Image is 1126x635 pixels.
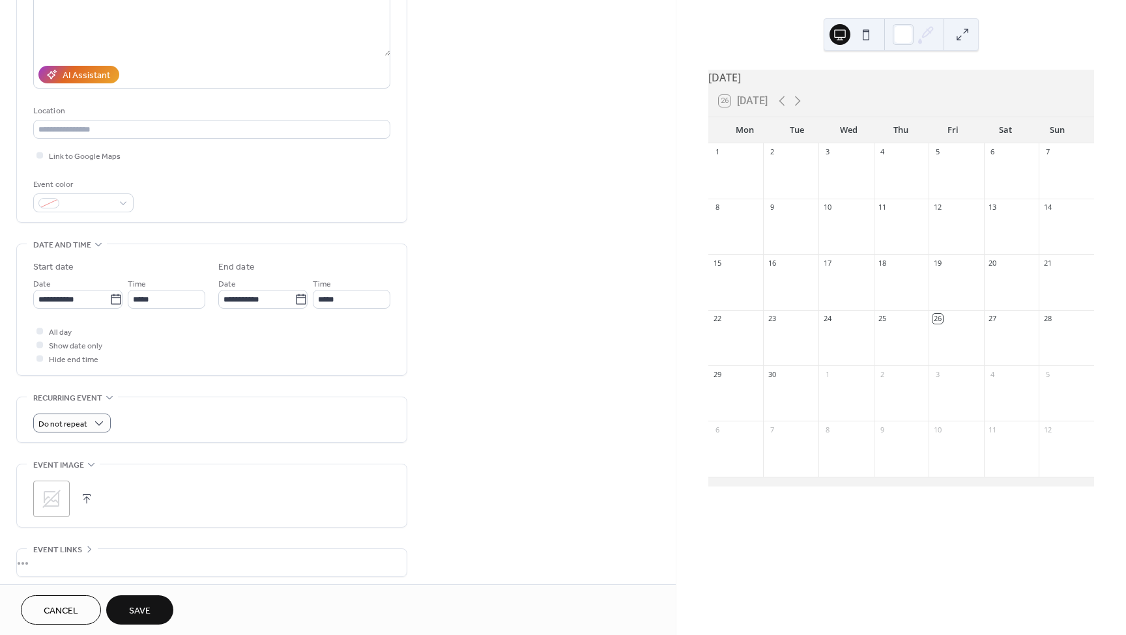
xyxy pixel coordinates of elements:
[712,203,722,212] div: 8
[767,258,777,268] div: 16
[822,425,832,434] div: 8
[878,425,888,434] div: 9
[1043,425,1052,434] div: 12
[988,258,998,268] div: 20
[712,425,722,434] div: 6
[719,117,771,143] div: Mon
[932,369,942,379] div: 3
[988,369,998,379] div: 4
[1043,369,1052,379] div: 5
[878,203,888,212] div: 11
[878,258,888,268] div: 18
[33,261,74,274] div: Start date
[878,369,888,379] div: 2
[44,604,78,618] span: Cancel
[822,369,832,379] div: 1
[823,117,875,143] div: Wed
[49,326,72,339] span: All day
[767,203,777,212] div: 9
[218,261,255,274] div: End date
[932,314,942,324] div: 26
[33,104,388,118] div: Location
[33,459,84,472] span: Event image
[106,595,173,625] button: Save
[712,258,722,268] div: 15
[712,314,722,324] div: 22
[988,425,998,434] div: 11
[38,417,87,432] span: Do not repeat
[1043,147,1052,157] div: 7
[33,543,82,557] span: Event links
[218,277,236,291] span: Date
[1043,203,1052,212] div: 14
[822,258,832,268] div: 17
[878,147,888,157] div: 4
[33,481,70,517] div: ;
[128,277,146,291] span: Time
[932,147,942,157] div: 5
[767,147,777,157] div: 2
[712,147,722,157] div: 1
[771,117,823,143] div: Tue
[38,66,119,83] button: AI Assistant
[1043,314,1052,324] div: 28
[33,277,51,291] span: Date
[822,314,832,324] div: 24
[932,258,942,268] div: 19
[21,595,101,625] button: Cancel
[1043,258,1052,268] div: 21
[988,203,998,212] div: 13
[1032,117,1084,143] div: Sun
[17,549,407,576] div: •••
[932,425,942,434] div: 10
[767,314,777,324] div: 23
[708,70,1094,85] div: [DATE]
[767,369,777,379] div: 30
[33,178,131,191] div: Event color
[712,369,722,379] div: 29
[49,353,98,367] span: Hide end time
[33,391,102,405] span: Recurring event
[49,339,102,353] span: Show date only
[988,314,998,324] div: 27
[875,117,927,143] div: Thu
[767,425,777,434] div: 7
[878,314,888,324] div: 25
[927,117,979,143] div: Fri
[63,69,110,83] div: AI Assistant
[822,147,832,157] div: 3
[33,238,91,252] span: Date and time
[988,147,998,157] div: 6
[129,604,151,618] span: Save
[979,117,1032,143] div: Sat
[313,277,331,291] span: Time
[49,150,121,163] span: Link to Google Maps
[822,203,832,212] div: 10
[932,203,942,212] div: 12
